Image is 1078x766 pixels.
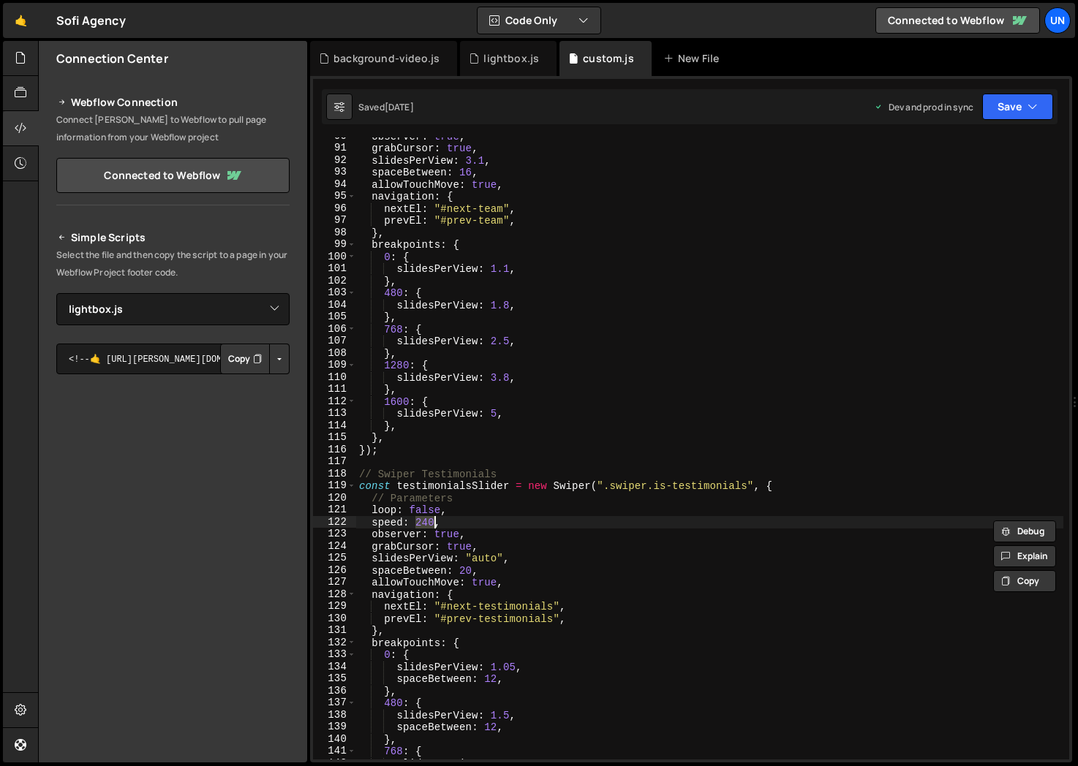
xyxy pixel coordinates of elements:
div: New File [663,51,725,66]
h2: Simple Scripts [56,229,290,246]
div: 134 [313,661,356,673]
div: 104 [313,299,356,311]
div: 125 [313,552,356,564]
div: 119 [313,479,356,492]
p: Connect [PERSON_NAME] to Webflow to pull page information from your Webflow project [56,111,290,146]
textarea: <!--🤙 [URL][PERSON_NAME][DOMAIN_NAME]> <script>document.addEventListener("DOMContentLoaded", func... [56,344,290,374]
div: background-video.js [333,51,440,66]
a: Connected to Webflow [56,158,290,193]
div: Button group with nested dropdown [220,344,290,374]
div: 131 [313,624,356,637]
div: 98 [313,227,356,239]
button: Code Only [478,7,600,34]
a: Connected to Webflow [875,7,1040,34]
div: 139 [313,721,356,733]
div: 92 [313,154,356,167]
div: 97 [313,214,356,227]
a: 🤙 [3,3,39,38]
div: 126 [313,564,356,577]
div: 93 [313,166,356,178]
div: 120 [313,492,356,504]
h2: Webflow Connection [56,94,290,111]
div: [DATE] [385,101,414,113]
div: 116 [313,444,356,456]
div: 141 [313,745,356,757]
div: 113 [313,407,356,420]
div: 114 [313,420,356,432]
div: 108 [313,347,356,360]
div: 99 [313,238,356,251]
div: 111 [313,383,356,395]
div: 124 [313,540,356,553]
div: Dev and prod in sync [874,101,973,113]
iframe: YouTube video player [56,539,291,671]
div: custom.js [583,51,633,66]
div: Saved [358,101,414,113]
div: 103 [313,287,356,299]
div: 135 [313,672,356,685]
button: Copy [993,570,1056,592]
iframe: YouTube video player [56,398,291,530]
div: 121 [313,504,356,516]
div: 140 [313,733,356,746]
div: 132 [313,637,356,649]
div: 138 [313,709,356,721]
div: 105 [313,311,356,323]
div: 101 [313,262,356,275]
div: 122 [313,516,356,528]
div: 110 [313,371,356,384]
button: Copy [220,344,270,374]
div: 106 [313,323,356,335]
div: 107 [313,335,356,347]
div: 127 [313,576,356,588]
div: 112 [313,395,356,408]
div: 100 [313,251,356,263]
div: 109 [313,359,356,371]
div: 130 [313,613,356,625]
button: Save [982,94,1053,120]
div: 91 [313,142,356,154]
button: Debug [993,520,1056,542]
div: lightbox.js [483,51,539,66]
div: 96 [313,202,356,215]
div: 94 [313,178,356,191]
div: 102 [313,275,356,287]
h2: Connection Center [56,50,168,67]
div: 117 [313,455,356,468]
a: Un [1044,7,1071,34]
div: 123 [313,528,356,540]
div: 129 [313,600,356,613]
div: 137 [313,697,356,709]
div: 133 [313,648,356,661]
div: 128 [313,588,356,601]
div: Sofi Agency [56,12,126,29]
div: 95 [313,190,356,202]
p: Select the file and then copy the script to a page in your Webflow Project footer code. [56,246,290,281]
div: 118 [313,468,356,480]
div: 115 [313,431,356,444]
button: Explain [993,545,1056,567]
div: 136 [313,685,356,697]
